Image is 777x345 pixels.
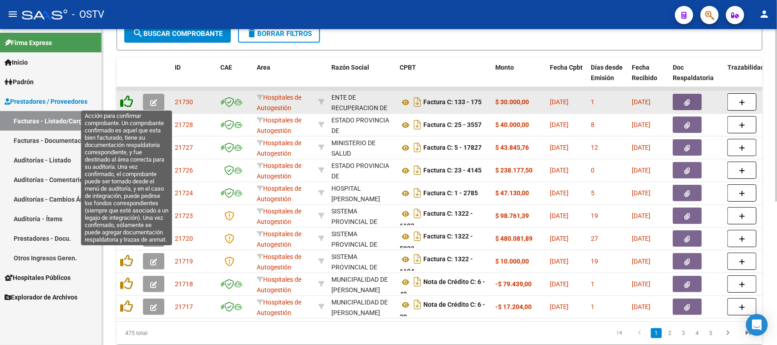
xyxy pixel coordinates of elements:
strong: Factura C: 1 - 2785 [423,190,478,197]
div: ESTADO PROVINCIA DE [GEOGRAPHIC_DATA][PERSON_NAME] [331,115,393,157]
span: [DATE] [632,167,650,174]
datatable-header-cell: Monto [492,58,546,98]
span: Razón Social [331,64,369,71]
div: HOSPITAL [PERSON_NAME] [331,183,392,204]
strong: -$ 79.439,00 [495,280,532,288]
button: Buscar Comprobante [124,25,231,43]
datatable-header-cell: ID [171,58,217,98]
span: Fecha Cpbt [550,64,583,71]
span: 21717 [175,303,193,310]
span: [DATE] [632,144,650,151]
strong: -$ 17.204,00 [495,303,532,310]
span: [DATE] [550,258,569,265]
strong: Factura C: 1322 - 5922 [400,233,473,253]
span: Borrar Filtros [246,30,312,38]
div: MUNICIPALIDAD DE [PERSON_NAME] [331,274,392,295]
i: Descargar documento [411,206,423,221]
span: Hospitales de Autogestión [257,276,301,294]
span: [DATE] [550,235,569,242]
span: CAE [220,64,232,71]
span: Buscar Comprobante [132,30,223,38]
span: [DATE] [550,212,569,219]
datatable-header-cell: CPBT [396,58,492,98]
a: 5 [706,328,716,338]
strong: $ 10.000,00 [495,258,529,265]
span: [DATE] [550,280,569,288]
div: 30709668923 [331,138,392,157]
span: 5 [591,189,594,197]
div: 30715087401 [331,183,392,203]
span: [DATE] [550,189,569,197]
datatable-header-cell: Fecha Recibido [628,58,669,98]
strong: Factura C: 133 - 175 [423,99,482,106]
datatable-header-cell: Area [253,58,315,98]
mat-icon: menu [7,9,18,20]
span: Hospitales de Autogestión [257,185,301,203]
span: Explorador de Archivos [5,292,77,302]
li: page 4 [691,325,704,341]
a: 3 [678,328,689,338]
span: 21723 [175,212,193,219]
i: Descargar documento [411,95,423,109]
span: 21727 [175,144,193,151]
div: SISTEMA PROVINCIAL DE SALUD [331,229,392,260]
div: 30691822849 [331,229,392,248]
strong: Factura C: 23 - 4145 [423,167,482,174]
span: 1 [591,280,594,288]
a: 1 [651,328,662,338]
a: go to next page [719,328,736,338]
li: page 5 [704,325,718,341]
a: go to first page [611,328,628,338]
span: Hospitales de Autogestión [257,139,301,157]
i: Descargar documento [411,252,423,266]
span: 1 [591,303,594,310]
i: Descargar documento [411,297,423,312]
li: page 3 [677,325,691,341]
span: Hospitales de Autogestión [257,299,301,316]
div: SISTEMA PROVINCIAL DE SALUD [331,252,392,283]
strong: Nota de Crédito C: 6 - 40 [400,279,485,298]
datatable-header-cell: CAE [217,58,253,98]
strong: $ 40.000,00 [495,121,529,128]
mat-icon: delete [246,28,257,39]
span: Hospitales de Autogestión [257,162,301,180]
i: Descargar documento [411,186,423,200]
i: Descargar documento [411,229,423,244]
span: 19 [591,258,598,265]
span: 0 [591,167,594,174]
span: Hospitales de Autogestión [257,117,301,134]
span: - OSTV [72,5,104,25]
strong: Factura C: 25 - 3557 [423,122,482,129]
strong: $ 98.761,39 [495,212,529,219]
datatable-header-cell: Doc Respaldatoria [669,58,724,98]
span: 21728 [175,121,193,128]
span: Trazabilidad [727,64,764,71]
span: 27 [591,235,598,242]
div: MUNICIPALIDAD DE [PERSON_NAME] [331,297,392,318]
a: 2 [665,328,675,338]
i: Descargar documento [411,117,423,132]
div: 30673377544 [331,161,392,180]
strong: $ 47.130,00 [495,189,529,197]
datatable-header-cell: Fecha Cpbt [546,58,587,98]
strong: Factura C: 5 - 17827 [423,144,482,152]
span: 1 [591,98,594,106]
li: page 2 [663,325,677,341]
span: [DATE] [632,258,650,265]
strong: $ 30.000,00 [495,98,529,106]
span: 19 [591,212,598,219]
i: Descargar documento [411,274,423,289]
i: Descargar documento [411,163,423,178]
strong: Factura C: 1322 - 6104 [400,256,473,275]
strong: Factura C: 1322 - 6103 [400,210,473,230]
span: [DATE] [632,280,650,288]
span: Inicio [5,57,28,67]
span: [DATE] [632,235,650,242]
a: go to last page [739,328,757,338]
div: Open Intercom Messenger [746,314,768,336]
div: 30691822849 [331,206,392,225]
li: page 1 [650,325,663,341]
div: MINISTERIO DE SALUD [331,138,392,159]
span: ID [175,64,181,71]
span: [DATE] [550,167,569,174]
